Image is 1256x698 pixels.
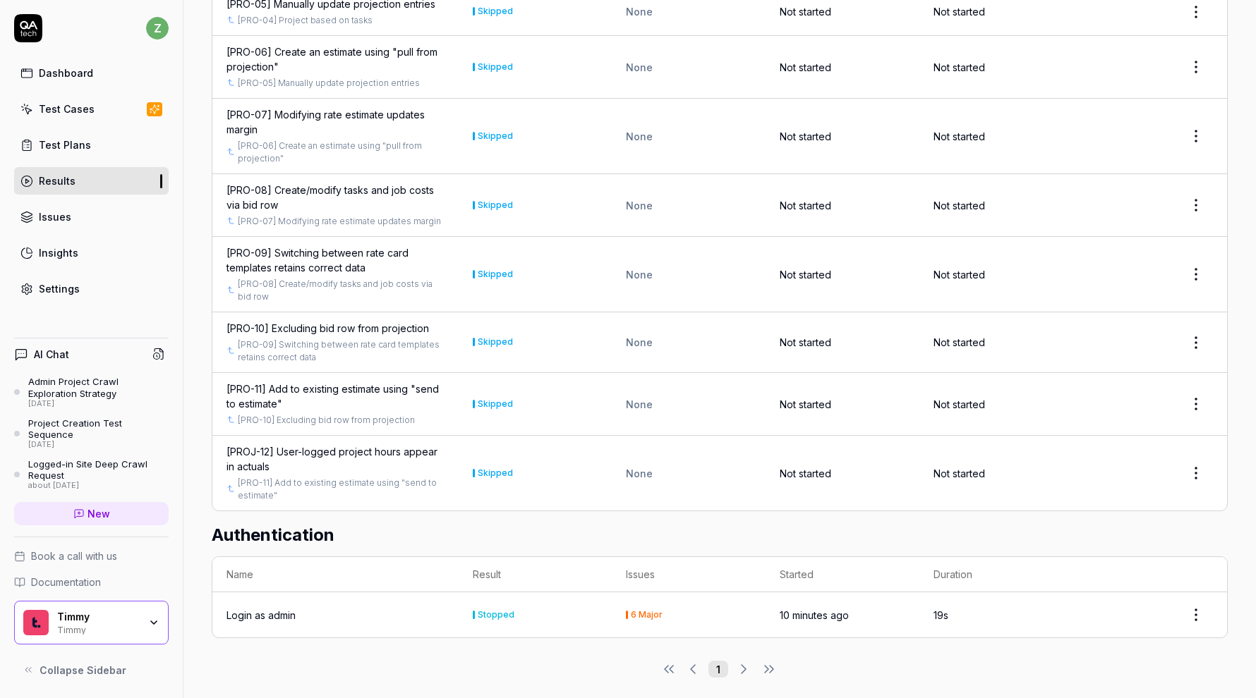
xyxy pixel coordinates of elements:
a: [PRO-06] Create an estimate using "pull from projection" [227,44,445,74]
a: Documentation [14,575,169,589]
div: [DATE] [28,440,169,450]
div: None [626,397,751,412]
div: Skipped [478,469,513,477]
a: Login as admin [227,608,296,623]
div: None [626,4,751,19]
a: Admin Project Crawl Exploration Strategy[DATE] [14,376,169,408]
div: about [DATE] [28,481,169,491]
a: Test Plans [14,131,169,159]
td: Not started [766,36,919,99]
div: Admin Project Crawl Exploration Strategy [28,376,169,399]
a: Logged-in Site Deep Crawl Requestabout [DATE] [14,458,169,491]
span: Book a call with us [31,549,117,563]
div: Insights [39,245,78,260]
th: Name [212,557,459,592]
div: Dashboard [39,66,93,80]
a: [PROJ-12] User-logged project hours appear in actuals [227,444,445,474]
a: Insights [14,239,169,267]
a: Settings [14,275,169,302]
div: Skipped [478,63,513,71]
a: [PRO-06] Create an estimate using "pull from projection" [238,140,445,165]
div: 6 Major [631,611,663,619]
td: Not started [919,36,1073,99]
div: [DATE] [28,399,169,409]
div: Test Cases [39,102,95,116]
a: New [14,502,169,525]
a: [PRO-11] Add to existing estimate using "send to estimate" [238,477,445,502]
a: [PRO-10] Excluding bid row from projection [227,321,429,336]
div: Issues [39,209,71,224]
button: z [146,14,169,42]
th: Issues [612,557,766,592]
a: [PRO-09] Switching between rate card templates retains correct data [238,338,445,364]
a: [PRO-07] Modifying rate estimate updates margin [238,215,441,228]
div: None [626,267,751,282]
span: New [87,506,110,521]
div: None [626,129,751,144]
button: Collapse Sidebar [14,656,169,684]
h2: Authentication [212,522,1228,548]
div: Skipped [478,7,513,16]
a: Test Cases [14,95,169,123]
button: 1 [708,661,728,678]
span: Collapse Sidebar [40,663,126,678]
td: Not started [919,312,1073,373]
td: Not started [766,237,919,312]
div: None [626,335,751,350]
div: Stopped [478,611,514,619]
a: Project Creation Test Sequence[DATE] [14,417,169,450]
div: None [626,60,751,75]
td: Not started [766,99,919,174]
a: Issues [14,203,169,231]
a: Book a call with us [14,549,169,563]
a: [PRO-08] Create/modify tasks and job costs via bid row [227,183,445,212]
div: None [626,466,751,481]
div: Logged-in Site Deep Crawl Request [28,458,169,482]
th: Started [766,557,919,592]
td: Not started [919,373,1073,436]
th: Duration [919,557,1073,592]
a: [PRO-07] Modifying rate estimate updates margin [227,107,445,137]
div: Timmy [57,611,139,623]
td: Not started [919,237,1073,312]
div: Skipped [478,270,513,278]
td: Not started [919,436,1073,510]
td: Not started [766,174,919,237]
div: Skipped [478,400,513,408]
h4: AI Chat [34,347,69,362]
div: Skipped [478,338,513,346]
a: [PRO-08] Create/modify tasks and job costs via bid row [238,278,445,303]
a: Dashboard [14,59,169,87]
td: Not started [919,174,1073,237]
span: Documentation [31,575,101,589]
span: z [146,17,169,39]
time: 19s [934,609,948,621]
a: [PRO-05] Manually update projection entries [238,77,420,90]
th: Result [459,557,612,592]
div: Skipped [478,132,513,140]
div: None [626,198,751,213]
div: Project Creation Test Sequence [28,417,169,441]
a: [PRO-11] Add to existing estimate using "send to estimate" [227,381,445,411]
button: Timmy LogoTimmyTimmy [14,601,169,644]
div: Test Plans [39,137,91,152]
td: Not started [766,312,919,373]
a: Results [14,167,169,195]
td: Not started [766,436,919,510]
div: Skipped [478,201,513,209]
a: [PRO-10] Excluding bid row from projection [238,414,415,427]
time: 10 minutes ago [780,609,849,621]
a: [PRO-09] Switching between rate card templates retains correct data [227,245,445,275]
td: Not started [919,99,1073,174]
div: Results [39,173,76,188]
img: Timmy Logo [23,610,49,635]
td: Not started [766,373,919,436]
